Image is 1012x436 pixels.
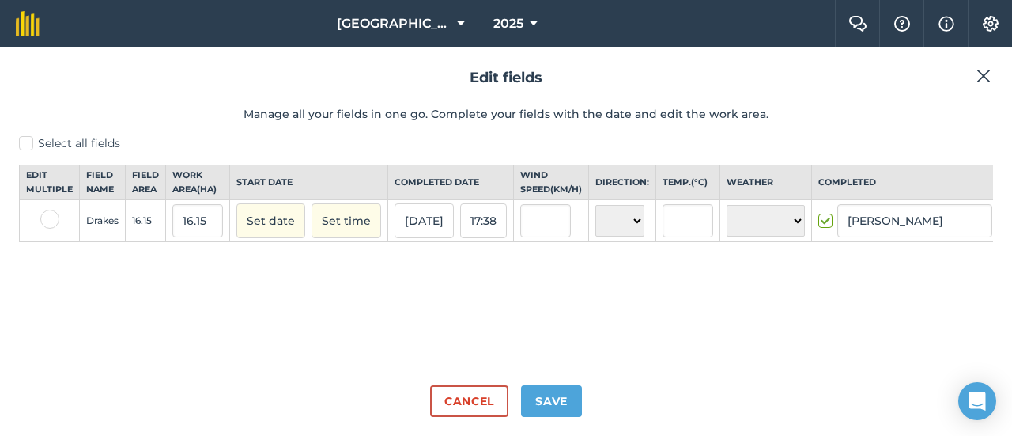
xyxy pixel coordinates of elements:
label: Select all fields [19,135,993,152]
th: Completed date [388,165,514,200]
td: 16.15 [126,200,166,242]
th: Direction: [589,165,656,200]
button: Set date [236,203,305,238]
button: [DATE] [395,203,454,238]
th: Field name [80,165,126,200]
th: Wind speed ( km/h ) [514,165,589,200]
img: Two speech bubbles overlapping with the left bubble in the forefront [848,16,867,32]
span: [GEOGRAPHIC_DATA] [337,14,451,33]
button: 17:38 [460,203,507,238]
th: Completed [812,165,999,200]
span: 2025 [493,14,523,33]
th: Start date [230,165,388,200]
img: svg+xml;base64,PHN2ZyB4bWxucz0iaHR0cDovL3d3dy53My5vcmcvMjAwMC9zdmciIHdpZHRoPSIxNyIgaGVpZ2h0PSIxNy... [938,14,954,33]
img: A question mark icon [893,16,912,32]
th: Field Area [126,165,166,200]
th: Weather [720,165,812,200]
div: Open Intercom Messenger [958,382,996,420]
h2: Edit fields [19,66,993,89]
img: A cog icon [981,16,1000,32]
button: Cancel [430,385,508,417]
button: Set time [312,203,381,238]
td: Drakes [80,200,126,242]
th: Work area ( Ha ) [166,165,230,200]
p: Manage all your fields in one go. Complete your fields with the date and edit the work area. [19,105,993,123]
th: Edit multiple [20,165,80,200]
th: Temp. ( ° C ) [656,165,720,200]
img: fieldmargin Logo [16,11,40,36]
img: svg+xml;base64,PHN2ZyB4bWxucz0iaHR0cDovL3d3dy53My5vcmcvMjAwMC9zdmciIHdpZHRoPSIyMiIgaGVpZ2h0PSIzMC... [976,66,991,85]
button: Save [521,385,582,417]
